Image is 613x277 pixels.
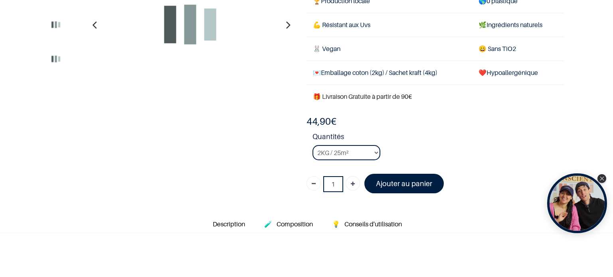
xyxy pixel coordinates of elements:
img: Product image [41,44,71,74]
font: Ajouter au panier [376,179,432,188]
span: Conseils d'utilisation [344,220,402,228]
span: 😄 S [479,45,491,53]
div: Open Tolstoy [547,173,607,233]
td: ans TiO2 [472,37,564,61]
span: 🌿 [479,21,486,29]
font: 🎁 Livraison Gratuite à partir de 90€ [313,92,412,100]
span: Composition [277,220,313,228]
b: € [306,116,336,127]
a: Ajouter au panier [364,174,444,193]
div: Tolstoy bubble widget [547,173,607,233]
img: Product image [41,10,71,39]
span: 💌 [313,69,321,77]
span: 44,90 [306,116,331,127]
td: ❤️Hypoallergénique [472,61,564,85]
span: 💪 Résistant aux Uvs [313,21,370,29]
a: Ajouter [346,176,360,191]
div: Open Tolstoy widget [547,173,607,233]
td: Emballage coton (2kg) / Sachet kraft (4kg) [306,61,472,85]
span: 💡 [332,220,340,228]
span: 🧪 [264,220,272,228]
strong: Quantités [312,131,564,145]
span: 🐰 Vegan [313,45,340,53]
td: Ingrédients naturels [472,13,564,37]
div: Close Tolstoy widget [597,174,606,183]
span: Description [213,220,245,228]
a: Supprimer [306,176,321,191]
